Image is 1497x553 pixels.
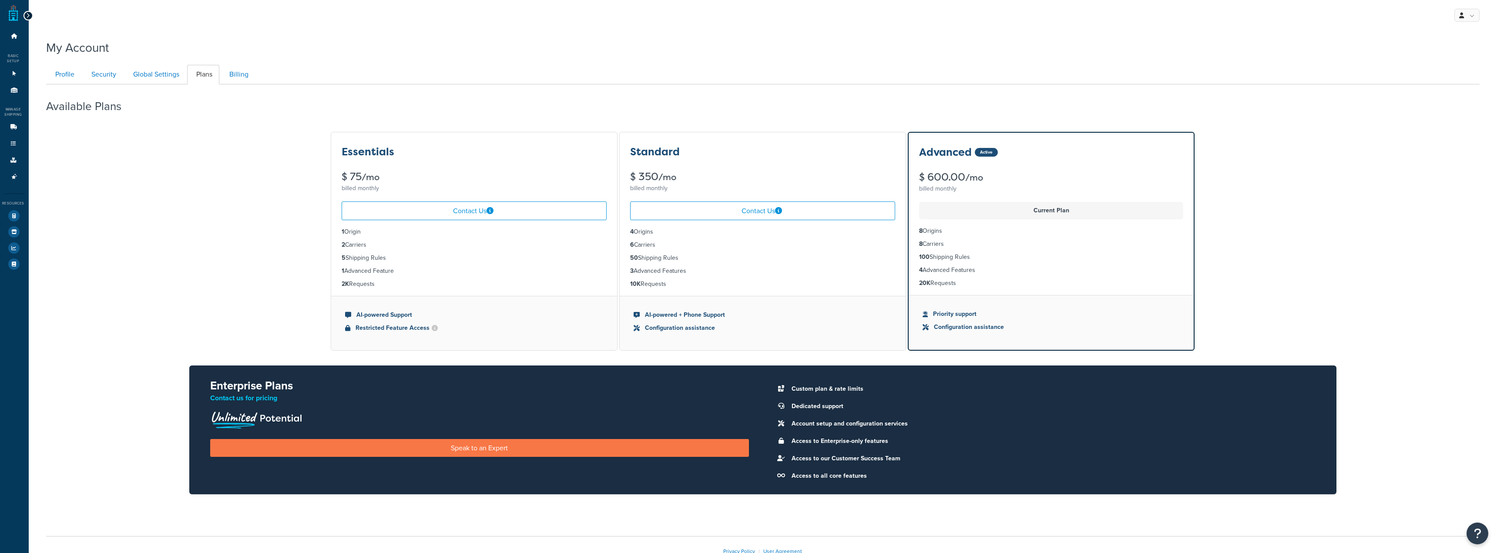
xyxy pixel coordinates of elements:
[630,227,634,236] strong: 4
[919,252,1183,262] li: Shipping Rules
[342,266,607,276] li: Advanced Feature
[630,253,895,263] li: Shipping Rules
[787,400,1316,412] li: Dedicated support
[342,146,394,158] h3: Essentials
[919,278,1183,288] li: Requests
[187,65,219,84] a: Plans
[362,171,379,183] small: /mo
[919,147,972,158] h3: Advanced
[4,66,24,82] li: Websites
[630,171,895,182] div: $ 350
[919,226,1183,236] li: Origins
[9,4,18,22] a: ShipperHQ Home
[919,265,1183,275] li: Advanced Features
[1467,523,1488,544] button: Open Resource Center
[919,265,923,275] strong: 4
[82,65,123,84] a: Security
[630,240,634,249] strong: 6
[630,266,895,276] li: Advanced Features
[342,240,345,249] strong: 2
[342,279,349,288] strong: 2K
[4,82,24,98] li: Origins
[923,322,1180,332] li: Configuration assistance
[787,418,1316,430] li: Account setup and configuration services
[630,201,895,220] a: Contact Us
[46,100,134,113] h2: Available Plans
[46,39,109,56] h1: My Account
[919,183,1183,195] div: billed monthly
[630,253,638,262] strong: 50
[630,146,680,158] h3: Standard
[4,256,24,272] li: Help Docs
[630,240,895,250] li: Carriers
[124,65,186,84] a: Global Settings
[630,266,634,275] strong: 3
[919,239,923,248] strong: 8
[919,252,930,261] strong: 100
[210,392,749,404] p: Contact us for pricing
[4,119,24,135] li: Carriers
[919,172,1183,183] div: $ 600.00
[4,152,24,168] li: Boxes
[4,136,24,152] li: Shipping Rules
[342,253,346,262] strong: 5
[220,65,255,84] a: Billing
[4,28,24,44] li: Dashboard
[975,148,998,157] div: Active
[4,169,24,185] li: Advanced Features
[965,171,983,184] small: /mo
[919,239,1183,249] li: Carriers
[342,240,607,250] li: Carriers
[787,470,1316,482] li: Access to all core features
[342,182,607,194] div: billed monthly
[630,182,895,194] div: billed monthly
[342,201,607,220] a: Contact Us
[630,227,895,237] li: Origins
[210,409,302,429] img: Unlimited Potential
[658,171,676,183] small: /mo
[630,279,641,288] strong: 10K
[4,208,24,224] li: Test Your Rates
[919,226,923,235] strong: 8
[342,171,607,182] div: $ 75
[210,379,749,392] h2: Enterprise Plans
[919,278,930,288] strong: 20K
[923,309,1180,319] li: Priority support
[634,310,892,320] li: AI-powered + Phone Support
[342,266,344,275] strong: 1
[4,240,24,256] li: Analytics
[787,435,1316,447] li: Access to Enterprise-only features
[630,279,895,289] li: Requests
[342,253,607,263] li: Shipping Rules
[345,323,603,333] li: Restricted Feature Access
[342,279,607,289] li: Requests
[342,227,607,237] li: Origin
[342,227,344,236] strong: 1
[210,439,749,457] a: Speak to an Expert
[787,452,1316,465] li: Access to our Customer Success Team
[345,310,603,320] li: AI-powered Support
[924,204,1178,217] p: Current Plan
[46,65,81,84] a: Profile
[4,224,24,240] li: Marketplace
[787,383,1316,395] li: Custom plan & rate limits
[634,323,892,333] li: Configuration assistance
